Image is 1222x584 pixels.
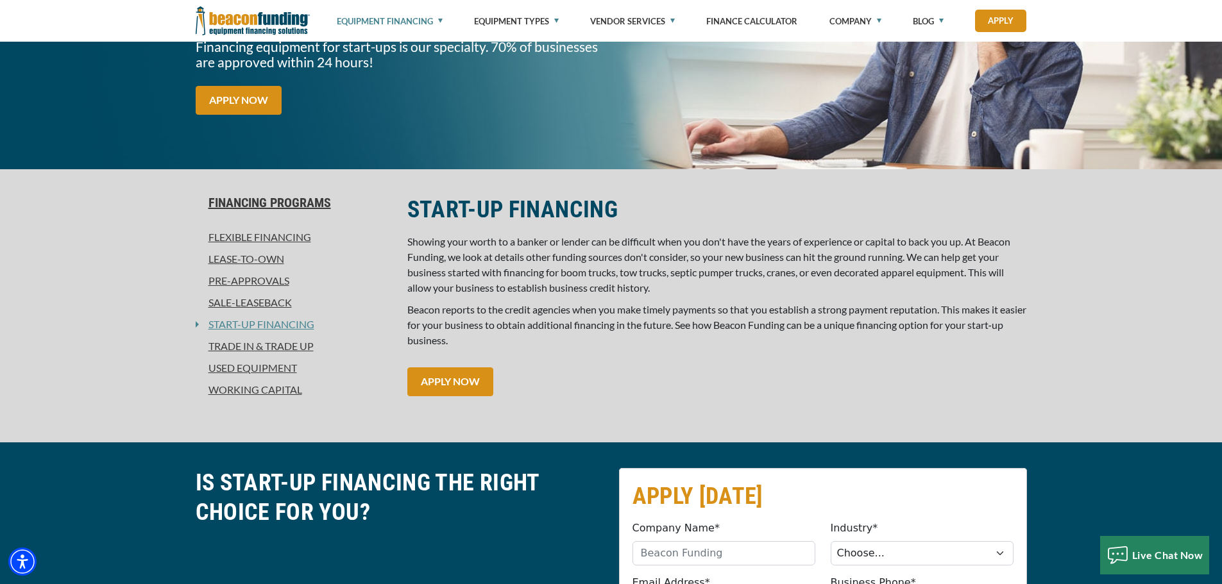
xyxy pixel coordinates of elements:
[199,317,314,332] a: Start-Up Financing
[196,251,392,267] a: Lease-To-Own
[8,547,37,576] div: Accessibility Menu
[196,195,392,210] a: Financing Programs
[407,367,493,396] a: APPLY NOW
[196,360,392,376] a: Used Equipment
[196,468,604,527] h2: IS START-UP FINANCING THE RIGHT CHOICE FOR YOU?
[407,195,1027,224] h2: START-UP FINANCING
[196,86,282,115] a: APPLY NOW
[632,521,720,536] label: Company Name*
[975,10,1026,32] a: Apply
[1132,549,1203,561] span: Live Chat Now
[632,481,1014,511] h2: APPLY [DATE]
[407,235,1010,294] span: Showing your worth to a banker or lender can be difficult when you don't have the years of experi...
[196,229,392,245] a: Flexible Financing
[407,303,1026,346] span: Beacon reports to the credit agencies when you make timely payments so that you establish a stron...
[196,295,392,310] a: Sale-Leaseback
[196,382,392,397] a: Working Capital
[831,521,878,536] label: Industry*
[1100,536,1210,574] button: Live Chat Now
[196,273,392,288] a: Pre-approvals
[196,39,604,70] p: Financing equipment for start-ups is our specialty. 70% of businesses are approved within 24 hours!
[632,541,815,565] input: Beacon Funding
[196,338,392,354] a: Trade In & Trade Up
